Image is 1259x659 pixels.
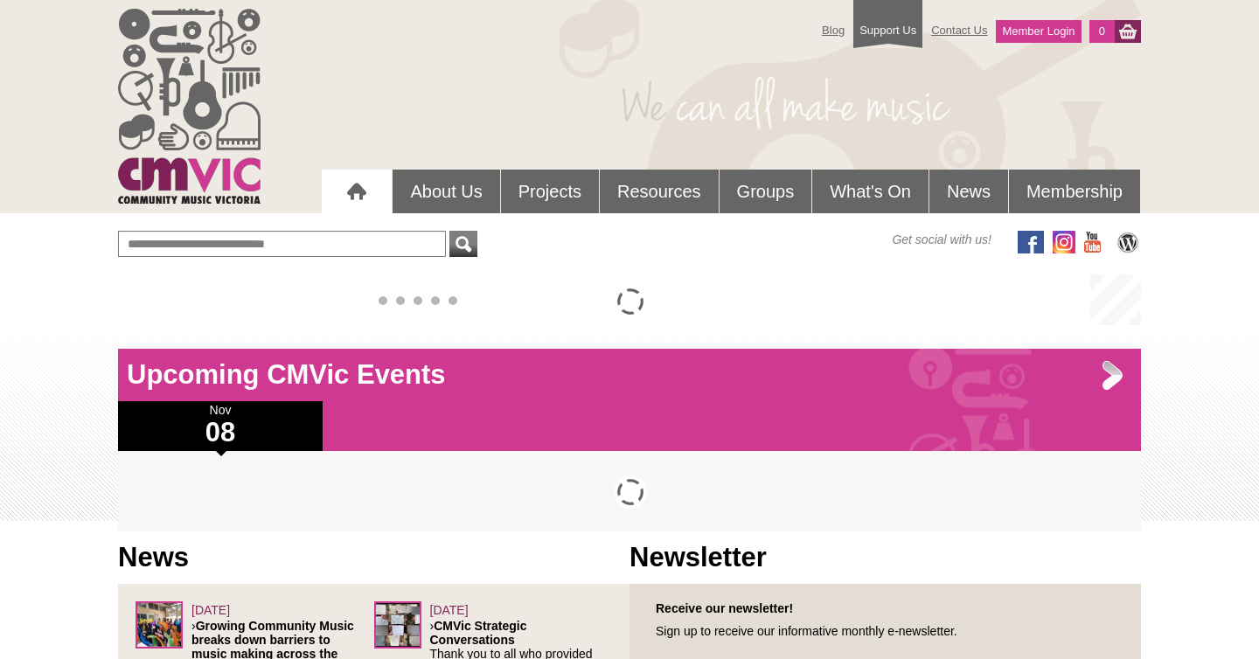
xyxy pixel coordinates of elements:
[118,357,1141,392] h1: Upcoming CMVic Events
[136,601,183,649] img: Screenshot_2025-06-03_at_4.38.34%E2%80%AFPM.png
[647,624,1123,638] p: Sign up to receive our informative monthly e-newsletter.
[118,9,261,204] img: cmvic_logo.png
[1089,20,1115,43] a: 0
[996,20,1081,43] a: Member Login
[1053,231,1075,253] img: icon-instagram.png
[922,15,996,45] a: Contact Us
[501,170,599,213] a: Projects
[656,601,793,615] strong: Receive our newsletter!
[393,170,499,213] a: About Us
[118,401,323,451] div: Nov
[720,170,812,213] a: Groups
[629,540,1141,575] h1: Newsletter
[929,170,1008,213] a: News
[430,603,469,617] span: [DATE]
[118,419,323,447] h1: 08
[600,170,719,213] a: Resources
[812,170,929,213] a: What's On
[430,619,527,647] strong: CMVic Strategic Conversations
[191,603,230,617] span: [DATE]
[118,540,629,575] h1: News
[374,601,421,649] img: Leaders-Forum_sq.png
[892,231,991,248] span: Get social with us!
[813,15,853,45] a: Blog
[1009,170,1140,213] a: Membership
[1115,231,1141,253] img: CMVic Blog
